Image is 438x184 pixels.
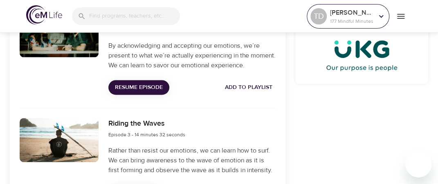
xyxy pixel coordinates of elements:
div: TD [310,8,327,24]
span: Resume Episode [115,82,163,93]
img: logo [26,5,62,24]
h6: Riding the Waves [108,118,185,130]
input: Find programs, teachers, etc... [89,7,180,25]
span: Add to Playlist [225,82,272,93]
button: Resume Episode [108,80,169,95]
p: By acknowledging and accepting our emotions, we’re present to what we’re actually experiencing in... [108,41,276,70]
span: Episode 2 - 14 minutes 7 seconds [108,27,182,33]
p: 177 Mindful Minutes [330,18,373,25]
button: Add to Playlist [222,80,276,95]
p: [PERSON_NAME] [330,8,373,18]
span: Episode 3 - 14 minutes 32 seconds [108,131,185,138]
button: menu [389,5,412,27]
img: UKG-tagline_rgb%20%281%29.png [326,40,397,71]
iframe: Button to launch messaging window [405,151,431,177]
p: Rather than resist our emotions, we can learn how to surf. We can bring awareness to the wave of ... [108,146,276,175]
